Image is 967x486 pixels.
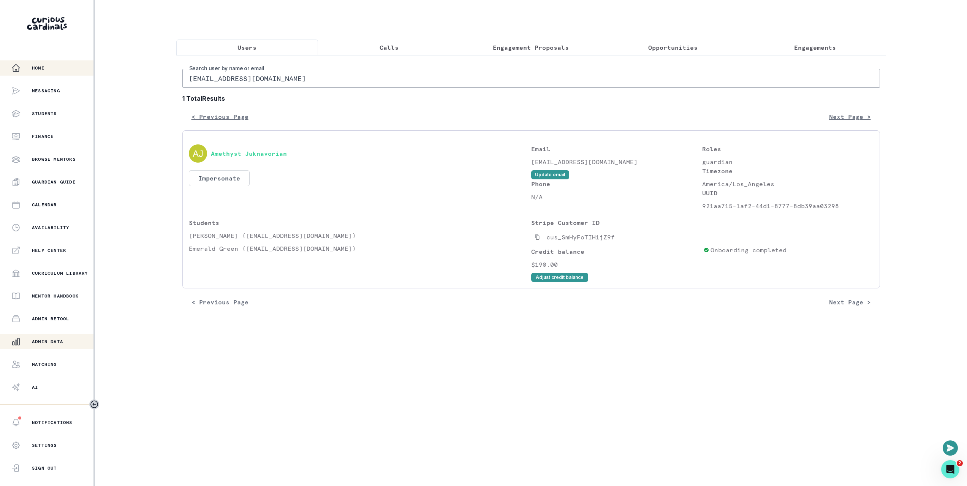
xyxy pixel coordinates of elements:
[32,88,60,94] p: Messaging
[32,420,73,426] p: Notifications
[211,150,287,157] button: Amethyst Juknavorian
[531,273,588,282] button: Adjust credit balance
[32,270,88,276] p: Curriculum Library
[531,144,703,154] p: Email
[546,233,615,242] p: cus_SmHyFoTIH1jZ9f
[531,192,703,201] p: N/A
[32,465,57,471] p: Sign Out
[531,247,701,256] p: Credit balance
[182,294,258,310] button: < Previous Page
[32,225,69,231] p: Availability
[237,43,256,52] p: Users
[189,218,531,227] p: Students
[27,17,67,30] img: Curious Cardinals Logo
[32,339,63,345] p: Admin Data
[189,170,250,186] button: Impersonate
[531,157,703,166] p: [EMAIL_ADDRESS][DOMAIN_NAME]
[32,65,44,71] p: Home
[820,109,880,124] button: Next Page >
[182,94,880,103] b: 1 Total Results
[32,133,54,139] p: Finance
[702,144,874,154] p: Roles
[32,247,66,253] p: Help Center
[32,384,38,390] p: AI
[531,218,701,227] p: Stripe Customer ID
[32,316,69,322] p: Admin Retool
[957,460,963,466] span: 2
[32,361,57,367] p: Matching
[702,166,874,176] p: Timezone
[943,440,958,456] button: Open or close messaging widget
[531,179,703,188] p: Phone
[941,460,959,478] iframe: Intercom live chat
[380,43,399,52] p: Calls
[32,156,76,162] p: Browse Mentors
[189,231,531,240] p: [PERSON_NAME] ([EMAIL_ADDRESS][DOMAIN_NAME])
[702,188,874,198] p: UUID
[32,202,57,208] p: Calendar
[32,293,79,299] p: Mentor Handbook
[702,179,874,188] p: America/Los_Angeles
[182,109,258,124] button: < Previous Page
[32,111,57,117] p: Students
[820,294,880,310] button: Next Page >
[648,43,698,52] p: Opportunities
[702,157,874,166] p: guardian
[702,201,874,211] p: 921aa715-1af2-44d1-8777-8db39aa03298
[794,43,836,52] p: Engagements
[32,442,57,448] p: Settings
[32,179,76,185] p: Guardian Guide
[531,260,701,269] p: $190.00
[89,399,99,409] button: Toggle sidebar
[531,170,569,179] button: Update email
[493,43,569,52] p: Engagement Proposals
[531,231,543,243] button: Copied to clipboard
[189,244,531,253] p: Emerald Green ([EMAIL_ADDRESS][DOMAIN_NAME])
[711,245,787,255] p: Onboarding completed
[189,144,207,163] img: svg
